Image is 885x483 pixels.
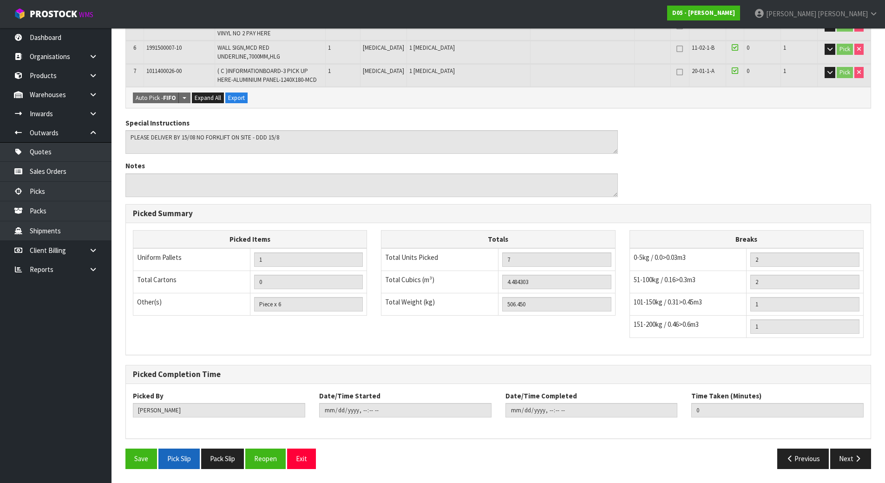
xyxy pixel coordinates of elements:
input: UNIFORM P LINES [254,252,363,267]
td: Total Units Picked [381,248,498,271]
span: 1 [328,67,331,75]
span: ( C )INFORMATIONBOARD-3 PICK UP HERE-ALUMINIUM PANEL-1240X180-MCD [217,67,317,83]
img: cube-alt.png [14,8,26,20]
span: WALL SIGN,MCD RED UNDERLINE,7000MM,HLG [217,44,280,60]
span: 1991500007-10 [146,44,182,52]
button: Pick [837,44,853,55]
span: 1 [783,67,786,75]
button: Export [225,93,248,104]
button: Expand All [192,93,224,104]
span: 1 [328,44,331,52]
label: Notes [125,161,145,171]
span: 0 [747,44,749,52]
label: Special Instructions [125,118,190,128]
input: OUTERS TOTAL = CTN [254,275,363,289]
span: 101-150kg / 0.31>0.45m3 [634,298,702,306]
button: Exit [287,449,316,469]
h3: Picked Summary [133,209,864,218]
button: Pick [837,67,853,78]
span: 7 [133,67,136,75]
span: [PERSON_NAME] [766,9,816,18]
td: Total Cubics (m³) [381,271,498,293]
span: 0-5kg / 0.0>0.03m3 [634,253,686,262]
h3: Picked Completion Time [133,370,864,379]
button: Reopen [245,449,286,469]
input: Picked By [133,403,305,417]
span: 11-02-1-B [692,44,715,52]
span: [MEDICAL_DATA] [363,44,404,52]
label: Time Taken (Minutes) [691,391,761,401]
th: Totals [381,230,615,248]
td: Total Cartons [133,271,250,293]
button: Pack Slip [201,449,244,469]
a: D05 - [PERSON_NAME] [667,6,740,20]
span: 0 [747,67,749,75]
span: 1 [MEDICAL_DATA] [409,44,455,52]
td: Other(s) [133,293,250,316]
strong: D05 - [PERSON_NAME] [672,9,735,17]
button: Save [125,449,157,469]
span: 6 [133,44,136,52]
span: 1011400026-00 [146,67,182,75]
td: Total Weight (kg) [381,293,498,316]
span: ProStock [30,8,77,20]
button: Pick Slip [158,449,200,469]
span: Expand All [195,94,221,102]
span: [PERSON_NAME] [818,9,868,18]
span: [MEDICAL_DATA] [363,67,404,75]
span: 1 [MEDICAL_DATA] [409,67,455,75]
label: Picked By [133,391,164,401]
span: 51-100kg / 0.16>0.3m3 [634,275,695,284]
th: Breaks [629,230,863,248]
span: NEXT GEN 1240X180MM FLAT PANEL + VINYL NO 2 PAY HERE [217,20,311,37]
button: Previous [777,449,829,469]
label: Date/Time Completed [505,391,577,401]
span: 20-01-1-A [692,67,715,75]
button: Auto Pick -FIFO [133,93,179,104]
input: Time Taken [691,403,864,417]
label: Date/Time Started [319,391,380,401]
span: 151-200kg / 0.46>0.6m3 [634,320,699,329]
th: Picked Items [133,230,367,248]
td: Uniform Pallets [133,248,250,271]
span: 1 [783,44,786,52]
small: WMS [79,10,93,19]
strong: FIFO [163,94,176,102]
button: Next [830,449,871,469]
